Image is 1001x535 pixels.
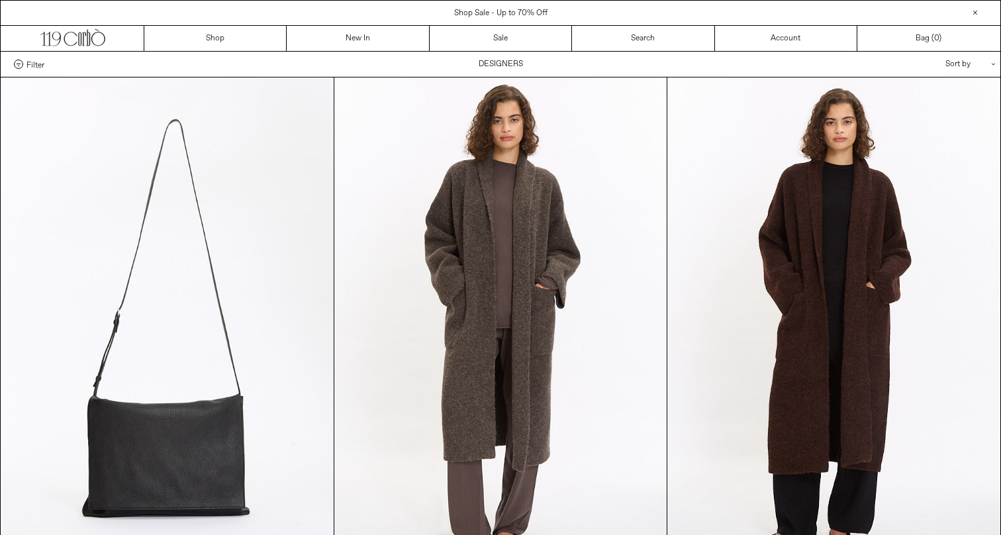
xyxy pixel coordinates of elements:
[934,33,939,44] span: 0
[715,26,857,51] a: Account
[857,26,1000,51] a: Bag ()
[26,60,44,69] span: Filter
[430,26,572,51] a: Sale
[454,8,548,19] a: Shop Sale - Up to 70% Off
[934,32,941,44] span: )
[144,26,287,51] a: Shop
[572,26,714,51] a: Search
[287,26,429,51] a: New In
[868,52,987,77] div: Sort by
